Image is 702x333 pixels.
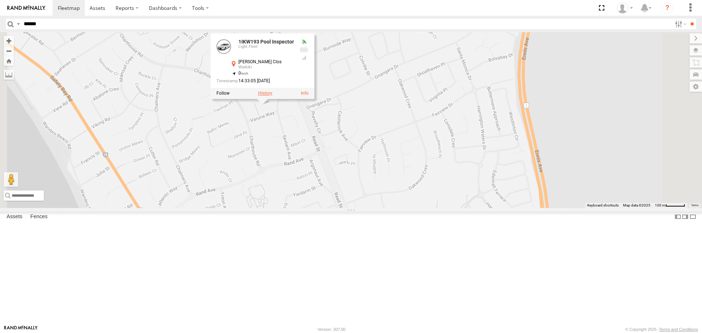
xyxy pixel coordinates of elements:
span: 0 [238,71,248,76]
div: Light Fleet [238,45,294,49]
div: Version: 307.00 [318,327,346,332]
label: Search Filter Options [672,19,688,29]
label: View Asset History [258,91,272,96]
a: Terms and Conditions [659,327,698,332]
img: rand-logo.svg [7,5,45,11]
div: Waikiki [238,65,294,70]
label: Measure [4,69,14,80]
div: Valid GPS Fix [300,39,309,45]
a: View Asset Details [216,39,231,54]
label: Assets [3,212,26,222]
button: Zoom in [4,36,14,46]
a: 1IKW193 Pool Inspector [238,39,294,45]
button: Zoom out [4,46,14,56]
a: Terms (opens in new tab) [691,204,699,207]
button: Keyboard shortcuts [587,203,619,208]
button: Drag Pegman onto the map to open Street View [4,172,18,187]
label: Realtime tracking of Asset [216,91,230,96]
div: No voltage information received from this device. [300,47,309,53]
i: ? [661,2,673,14]
div: Andrew Fisher [614,3,635,14]
span: Map data ©2025 [623,203,650,207]
label: Dock Summary Table to the Left [674,212,682,222]
label: Map Settings [690,82,702,92]
a: View Asset Details [301,91,309,96]
button: Zoom Home [4,56,14,66]
label: Dock Summary Table to the Right [682,212,689,222]
div: Date/time of location update [216,79,294,84]
a: Visit our Website [4,326,38,333]
div: [PERSON_NAME] Clos [238,60,294,65]
div: © Copyright 2025 - [625,327,698,332]
label: Search Query [15,19,21,29]
label: Fences [27,212,51,222]
button: Map Scale: 100 m per 50 pixels [653,203,687,208]
div: GSM Signal = 4 [300,55,309,61]
label: Hide Summary Table [689,212,697,222]
span: 100 m [655,203,665,207]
